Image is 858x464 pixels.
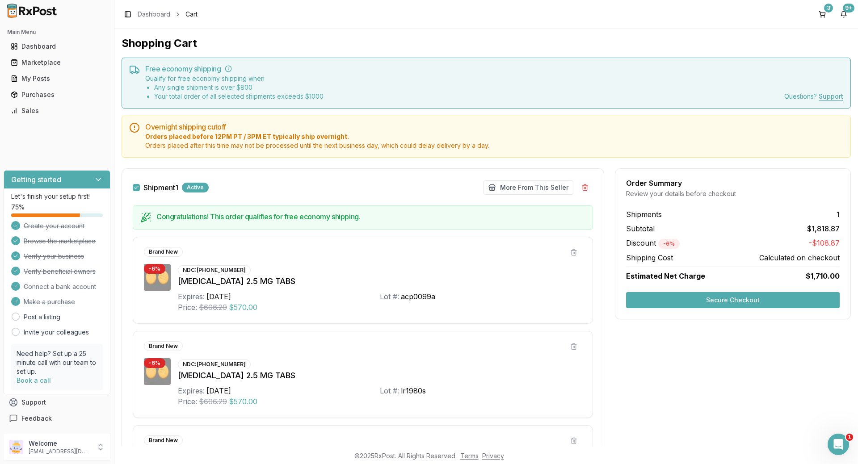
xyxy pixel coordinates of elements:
[143,184,178,191] label: Shipment 1
[380,291,399,302] div: Lot #:
[7,29,107,36] h2: Main Menu
[4,4,61,18] img: RxPost Logo
[7,38,107,54] a: Dashboard
[144,435,183,445] div: Brand New
[145,132,843,141] span: Orders placed before 12PM PT / 3PM ET typically ship overnight.
[7,54,107,71] a: Marketplace
[24,267,96,276] span: Verify beneficial owners
[178,302,197,313] div: Price:
[122,36,851,50] h1: Shopping Cart
[380,385,399,396] div: Lot #:
[206,385,231,396] div: [DATE]
[11,203,25,212] span: 75 %
[843,4,854,13] div: 9+
[784,92,843,101] div: Questions?
[484,180,573,195] button: More From This Seller
[837,209,840,220] span: 1
[11,192,103,201] p: Let's finish your setup first!
[29,448,91,455] p: [EMAIL_ADDRESS][DOMAIN_NAME]
[144,264,171,291] img: Eliquis 2.5 MG TABS
[4,88,110,102] button: Purchases
[4,39,110,54] button: Dashboard
[809,238,840,249] span: -$108.87
[11,74,103,83] div: My Posts
[178,385,205,396] div: Expires:
[11,174,61,185] h3: Getting started
[24,252,84,261] span: Verify your business
[154,92,324,101] li: Your total order of all selected shipments exceeds $ 1000
[178,396,197,407] div: Price:
[154,83,324,92] li: Any single shipment is over $ 800
[178,265,251,275] div: NDC: [PHONE_NUMBER]
[626,189,840,198] div: Review your details before checkout
[815,7,829,21] button: 3
[837,7,851,21] button: 9+
[229,302,257,313] span: $570.00
[11,90,103,99] div: Purchases
[145,65,843,72] h5: Free economy shipping
[460,452,479,460] a: Terms
[4,104,110,118] button: Sales
[144,247,183,257] div: Brand New
[144,264,165,274] div: - 6 %
[626,223,655,234] span: Subtotal
[626,180,840,187] div: Order Summary
[11,42,103,51] div: Dashboard
[24,222,84,230] span: Create your account
[482,452,504,460] a: Privacy
[626,272,705,280] span: Estimated Net Charge
[144,358,165,368] div: - 6 %
[185,10,198,19] span: Cart
[828,434,849,455] iframe: Intercom live chat
[178,369,582,382] div: [MEDICAL_DATA] 2.5 MG TABS
[7,103,107,119] a: Sales
[4,394,110,410] button: Support
[4,55,110,70] button: Marketplace
[759,252,840,263] span: Calculated on checkout
[24,313,60,322] a: Post a listing
[401,291,435,302] div: acp0099a
[138,10,198,19] nav: breadcrumb
[626,292,840,308] button: Secure Checkout
[178,291,205,302] div: Expires:
[7,71,107,87] a: My Posts
[11,106,103,115] div: Sales
[806,271,840,281] span: $1,710.00
[626,238,680,247] span: Discount
[145,123,843,130] h5: Overnight shipping cutoff
[626,252,673,263] span: Shipping Cost
[824,4,833,13] div: 3
[9,440,23,454] img: User avatar
[17,376,51,384] a: Book a call
[199,302,227,313] span: $606.29
[145,74,324,101] div: Qualify for free economy shipping when
[24,282,96,291] span: Connect a bank account
[206,291,231,302] div: [DATE]
[17,349,97,376] p: Need help? Set up a 25 minute call with our team to set up.
[138,10,170,19] a: Dashboard
[21,414,52,423] span: Feedback
[401,385,426,396] div: lr1980s
[182,183,209,192] div: Active
[144,358,171,385] img: Eliquis 2.5 MG TABS
[145,141,843,150] span: Orders placed after this time may not be processed until the next business day, which could delay...
[807,223,840,234] span: $1,818.87
[846,434,853,441] span: 1
[24,297,75,306] span: Make a purchase
[178,275,582,288] div: [MEDICAL_DATA] 2.5 MG TABS
[156,213,585,220] h5: Congratulations! This order qualifies for free economy shipping.
[24,237,96,246] span: Browse the marketplace
[144,341,183,351] div: Brand New
[29,439,91,448] p: Welcome
[24,328,89,337] a: Invite your colleagues
[199,396,227,407] span: $606.29
[4,71,110,86] button: My Posts
[11,58,103,67] div: Marketplace
[7,87,107,103] a: Purchases
[178,359,251,369] div: NDC: [PHONE_NUMBER]
[229,396,257,407] span: $570.00
[4,410,110,426] button: Feedback
[658,239,680,249] div: - 6 %
[626,209,662,220] span: Shipments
